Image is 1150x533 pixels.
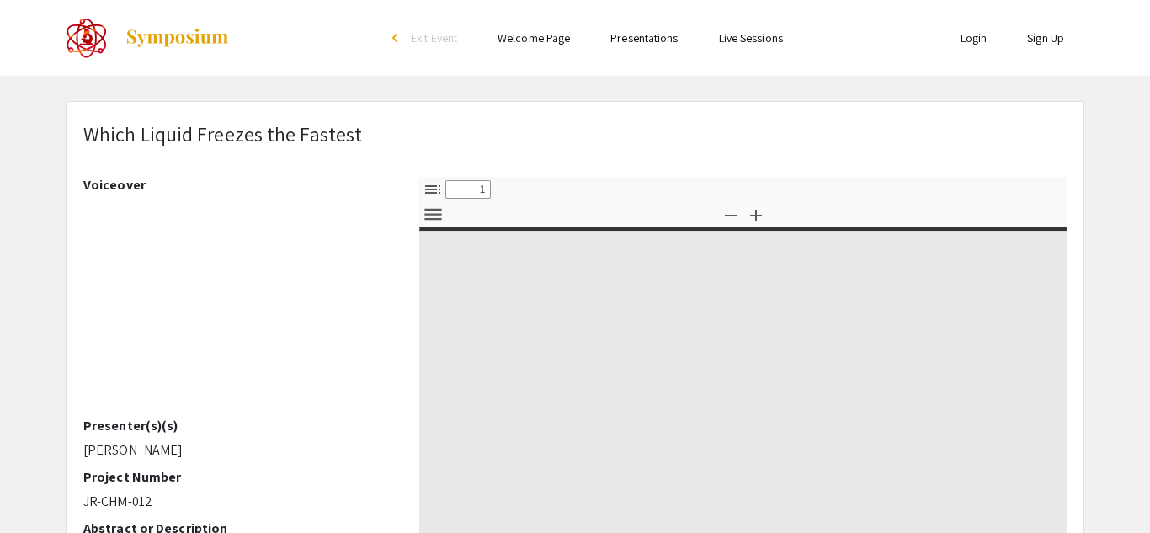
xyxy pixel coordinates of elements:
[66,17,108,59] img: The 2022 CoorsTek Denver Metro Regional Science and Engineering Fair
[83,119,362,149] p: Which Liquid Freezes the Fastest
[66,17,230,59] a: The 2022 CoorsTek Denver Metro Regional Science and Engineering Fair
[83,200,394,418] iframe: YouTube video player
[418,177,447,201] button: Toggle Sidebar
[610,30,678,45] a: Presentations
[445,180,491,199] input: Page
[392,33,402,43] div: arrow_back_ios
[411,30,457,45] span: Exit Event
[83,492,394,512] p: JR-CHM-012
[83,469,394,485] h2: Project Number
[719,30,783,45] a: Live Sessions
[83,418,394,434] h2: Presenter(s)(s)
[125,28,230,48] img: Symposium by ForagerOne
[742,202,770,227] button: Zoom In
[961,30,988,45] a: Login
[83,177,394,193] h2: Voiceover
[83,440,394,461] p: [PERSON_NAME]
[498,30,570,45] a: Welcome Page
[1078,457,1137,520] iframe: Chat
[1027,30,1064,45] a: Sign Up
[716,202,745,227] button: Zoom Out
[418,202,447,227] button: Tools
